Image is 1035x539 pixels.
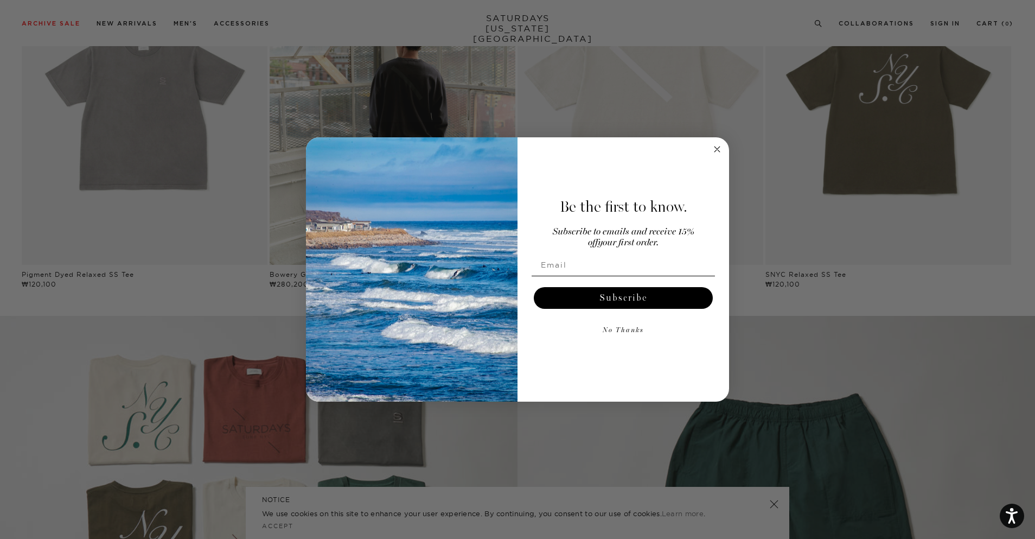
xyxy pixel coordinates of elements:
input: Email [532,254,715,276]
span: Subscribe to emails and receive 15% [553,227,694,237]
button: Close dialog [711,143,724,156]
span: your first order. [598,238,659,248]
button: Subscribe [534,287,713,309]
img: 125c788d-000d-4f3e-b05a-1b92b2a23ec9.jpeg [306,137,517,402]
span: Be the first to know. [560,198,687,216]
button: No Thanks [532,320,715,341]
span: off [588,238,598,248]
